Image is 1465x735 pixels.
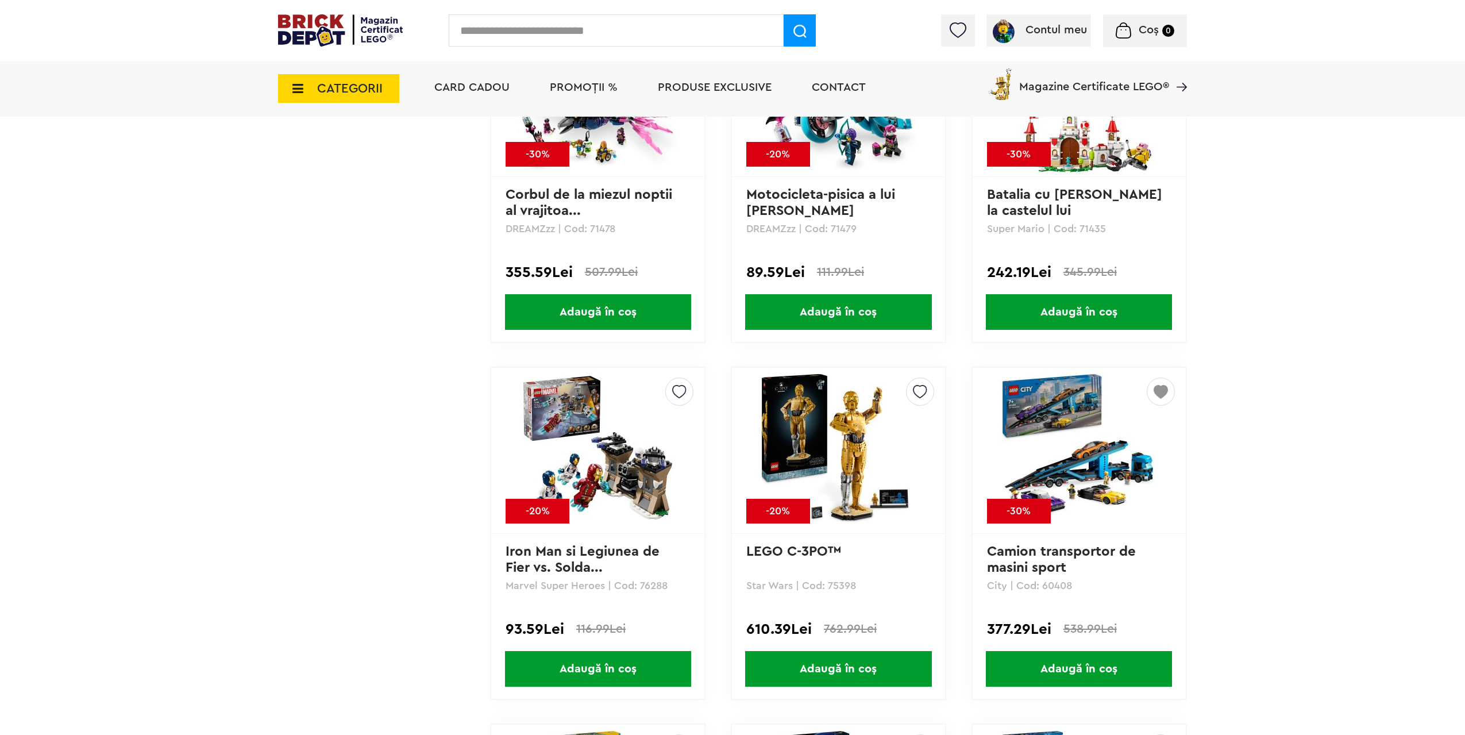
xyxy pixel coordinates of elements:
[506,224,690,234] p: DREAMZzz | Cod: 71478
[1162,25,1174,37] small: 0
[746,224,931,234] p: DREAMZzz | Cod: 71479
[491,294,704,330] a: Adaugă în coș
[987,142,1051,167] div: -30%
[1169,66,1187,78] a: Magazine Certificate LEGO®
[745,651,931,687] span: Adaugă în coș
[746,188,899,218] a: Motocicleta-pisica a lui [PERSON_NAME]
[506,499,569,524] div: -20%
[758,370,919,531] img: LEGO C-3PO™
[506,265,573,279] span: 355.59Lei
[973,294,1186,330] a: Adaugă în coș
[732,651,945,687] a: Adaugă în coș
[998,370,1159,531] img: Camion transportor de masini sport
[986,294,1172,330] span: Adaugă în coș
[518,370,678,531] img: Iron Man si Legiunea de Fier vs. Soldat Hydra
[746,142,810,167] div: -20%
[746,580,931,591] p: Star Wars | Cod: 75398
[658,82,772,93] a: Produse exclusive
[585,266,638,278] span: 507.99Lei
[1025,24,1087,36] span: Contul meu
[1019,66,1169,93] span: Magazine Certificate LEGO®
[986,651,1172,687] span: Adaugă în coș
[746,499,810,524] div: -20%
[987,545,1140,575] a: Camion transportor de masini sport
[506,545,664,575] a: Iron Man si Legiunea de Fier vs. Solda...
[973,651,1186,687] a: Adaugă în coș
[817,266,864,278] span: 111.99Lei
[491,651,704,687] a: Adaugă în coș
[1139,24,1159,36] span: Coș
[550,82,618,93] a: PROMOȚII %
[506,142,569,167] div: -30%
[576,623,626,635] span: 116.99Lei
[991,24,1087,36] a: Contul meu
[317,82,383,95] span: CATEGORII
[506,622,564,636] span: 93.59Lei
[746,622,812,636] span: 610.39Lei
[987,622,1051,636] span: 377.29Lei
[987,265,1051,279] span: 242.19Lei
[434,82,510,93] a: Card Cadou
[987,224,1171,234] p: Super Mario | Cod: 71435
[506,580,690,591] p: Marvel Super Heroes | Cod: 76288
[1063,266,1117,278] span: 345.99Lei
[987,580,1171,591] p: City | Cod: 60408
[824,623,877,635] span: 762.99Lei
[505,294,691,330] span: Adaugă în coș
[745,294,931,330] span: Adaugă în coș
[732,294,945,330] a: Adaugă în coș
[506,188,676,218] a: Corbul de la miezul noptii al vrajitoa...
[987,188,1166,234] a: Batalia cu [PERSON_NAME] la castelul lui [PERSON_NAME]
[505,651,691,687] span: Adaugă în coș
[812,82,866,93] a: Contact
[746,265,805,279] span: 89.59Lei
[987,499,1051,524] div: -30%
[746,545,841,559] a: LEGO C-3PO™
[1063,623,1117,635] span: 538.99Lei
